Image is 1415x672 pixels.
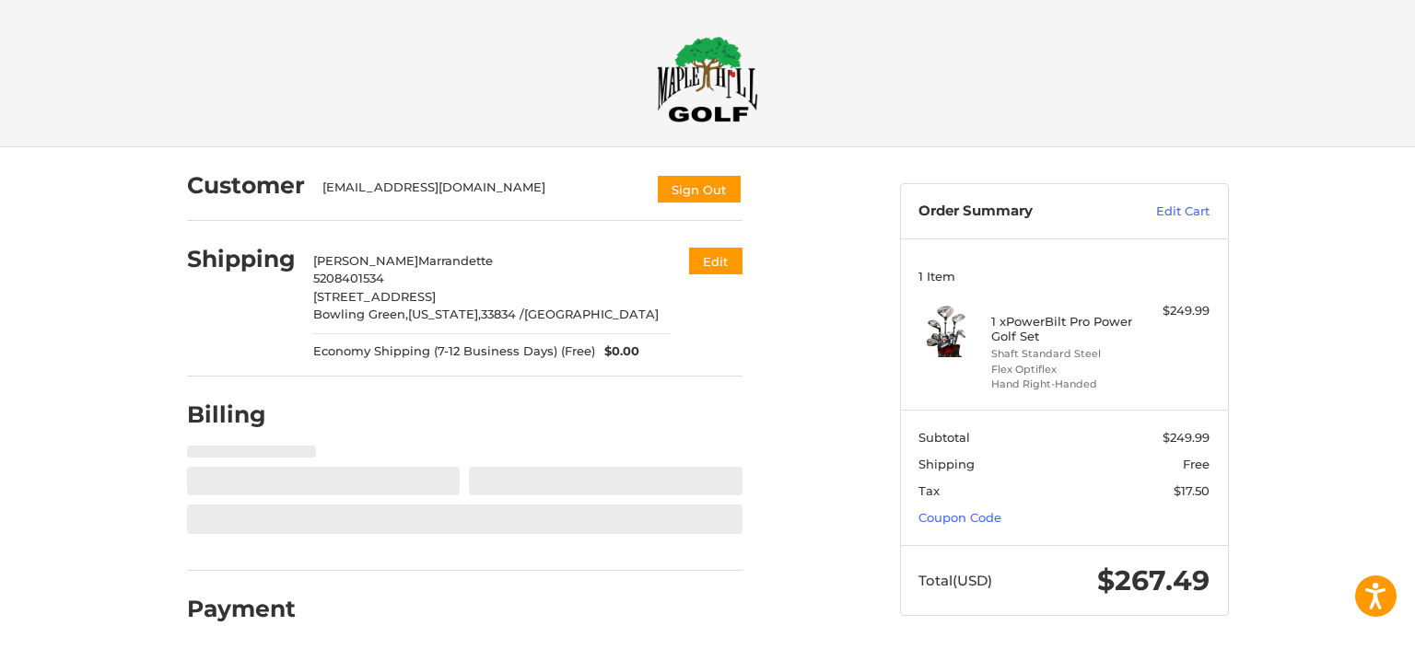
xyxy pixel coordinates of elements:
span: Tax [918,483,940,498]
a: Edit Cart [1117,203,1210,221]
li: Hand Right-Handed [991,377,1132,392]
div: [EMAIL_ADDRESS][DOMAIN_NAME] [322,179,637,204]
span: 33834 / [481,307,524,321]
div: $249.99 [1137,302,1210,320]
span: Shipping [918,457,975,471]
span: $267.49 [1097,563,1210,597]
button: Sign Out [656,174,743,204]
h2: Billing [187,400,295,429]
span: [US_STATE], [408,307,481,321]
span: $0.00 [595,342,639,361]
span: [STREET_ADDRESS] [313,289,436,304]
h3: Order Summary [918,203,1117,221]
h2: Payment [187,595,296,623]
span: Total (USD) [918,572,992,589]
a: Coupon Code [918,510,1001,525]
span: Free [1183,457,1210,471]
button: Edit [689,248,743,274]
h4: 1 x PowerBilt Pro Power Golf Set [991,314,1132,344]
h2: Shipping [187,245,296,273]
h3: 1 Item [918,269,1210,284]
li: Flex Optiflex [991,362,1132,377]
span: [PERSON_NAME] [313,253,418,268]
span: [GEOGRAPHIC_DATA] [524,307,659,321]
span: Marrandette [418,253,493,268]
span: Economy Shipping (7-12 Business Days) (Free) [313,342,595,361]
span: Bowling Green, [313,307,408,321]
span: $17.50 [1174,483,1210,498]
span: 5208401534 [313,271,384,285]
h2: Customer [187,171,305,200]
span: $249.99 [1163,430,1210,445]
img: Maple Hill Golf [657,36,758,122]
span: Subtotal [918,430,970,445]
li: Shaft Standard Steel [991,346,1132,362]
